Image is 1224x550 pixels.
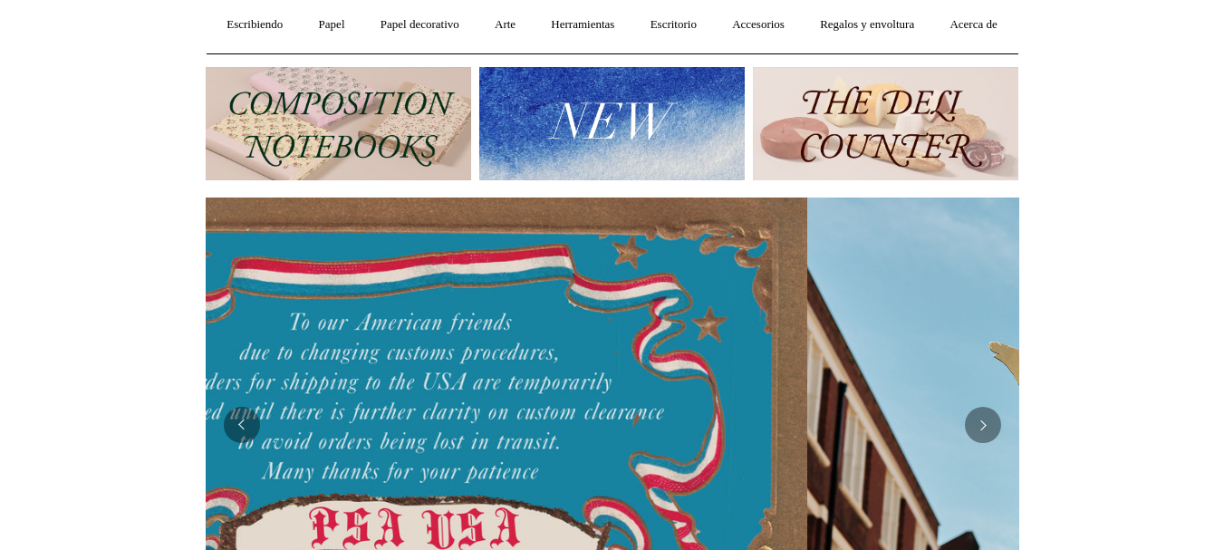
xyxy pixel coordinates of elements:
font: Herramientas [551,17,614,31]
font: Arte [495,17,516,31]
a: Papel [303,1,361,49]
font: Escritorio [651,17,697,31]
img: El mostrador de delicatessen [753,67,1018,180]
button: Próximo [965,407,1001,443]
button: Anterior [224,407,260,443]
font: Escribiendo [226,17,283,31]
font: Papel [319,17,345,31]
img: Nuevo.jpg__PID:f73bdf93-380a-4a35-bcfe-7823039498e1 [479,67,745,180]
font: Regalos y envoltura [820,17,914,31]
a: Herramientas [535,1,631,49]
font: Acerca de [949,17,997,31]
font: Accesorios [732,17,785,31]
a: Escritorio [634,1,713,49]
a: Acerca de [933,1,1013,49]
font: Papel decorativo [381,17,459,31]
a: Escribiendo [210,1,299,49]
a: Accesorios [716,1,801,49]
img: 202302 Libros de composición.jpg__PID:69722ee6-fa44-49dd-a067-31375e5d54ec [206,67,471,180]
a: Regalos y envoltura [804,1,930,49]
a: Papel decorativo [364,1,476,49]
a: Arte [478,1,532,49]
